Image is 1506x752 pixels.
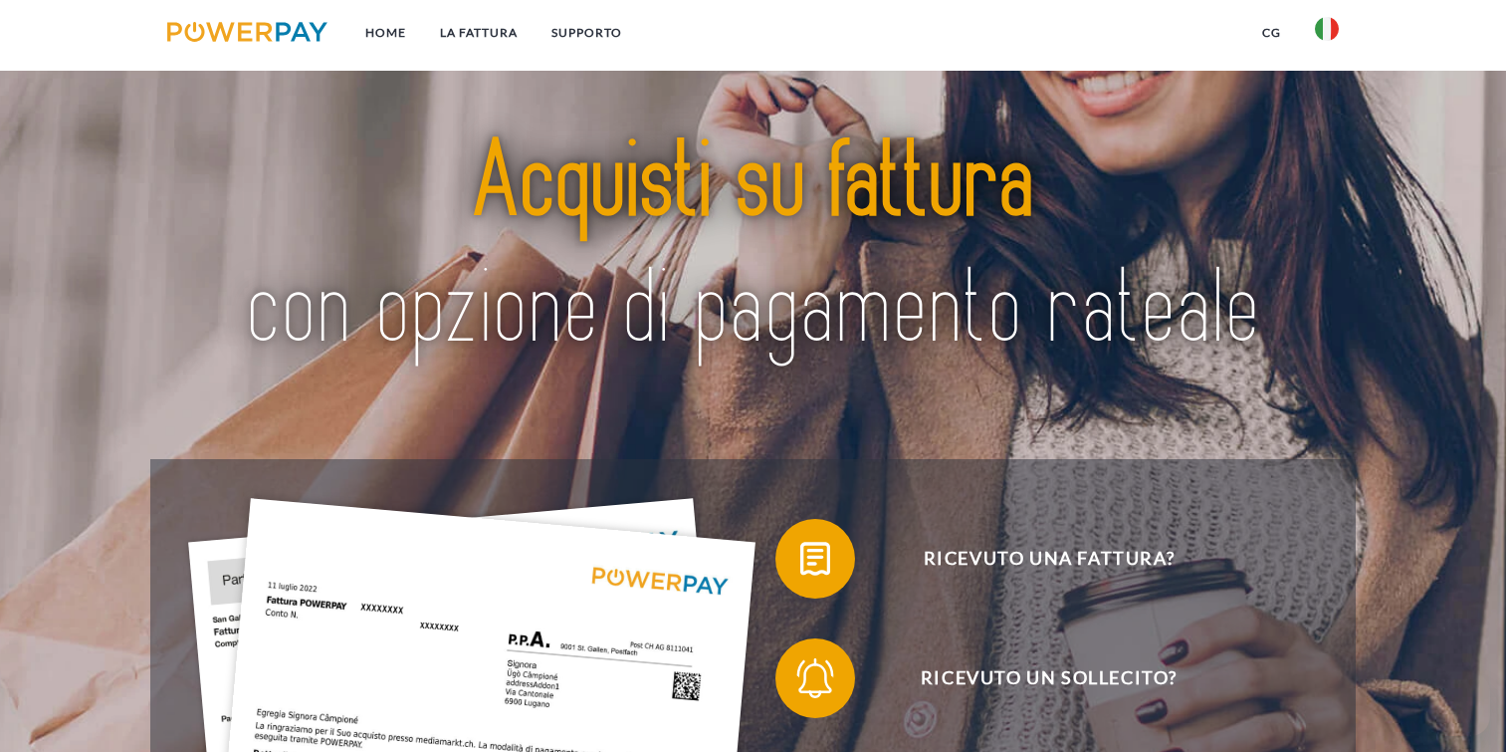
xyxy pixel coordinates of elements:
a: CG [1245,15,1298,51]
a: LA FATTURA [423,15,535,51]
button: Ricevuto una fattura? [775,519,1293,599]
span: Ricevuto un sollecito? [805,638,1293,718]
img: title-powerpay_it.svg [225,76,1281,420]
img: it [1315,17,1339,41]
span: Ricevuto una fattura? [805,519,1293,599]
iframe: Pulsante per aprire la finestra di messaggistica [1426,672,1490,736]
img: qb_bell.svg [790,653,840,703]
a: Supporto [535,15,639,51]
img: logo-powerpay.svg [167,22,327,42]
img: qb_bill.svg [790,534,840,584]
button: Ricevuto un sollecito? [775,638,1293,718]
a: Home [348,15,423,51]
